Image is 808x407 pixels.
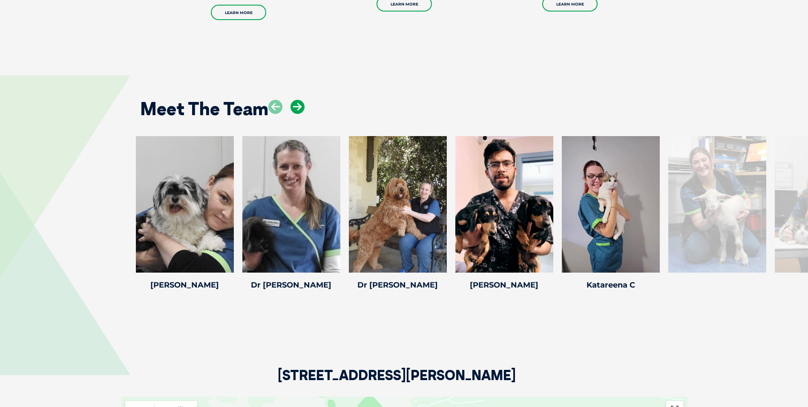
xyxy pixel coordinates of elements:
h2: Meet The Team [140,100,268,118]
h2: [STREET_ADDRESS][PERSON_NAME] [278,368,516,397]
h4: [PERSON_NAME] [136,281,234,289]
a: Learn More [211,5,266,20]
h4: Dr [PERSON_NAME] [349,281,447,289]
h4: Dr [PERSON_NAME] [242,281,340,289]
h4: [PERSON_NAME] [455,281,553,289]
h4: Katareena C [562,281,660,289]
